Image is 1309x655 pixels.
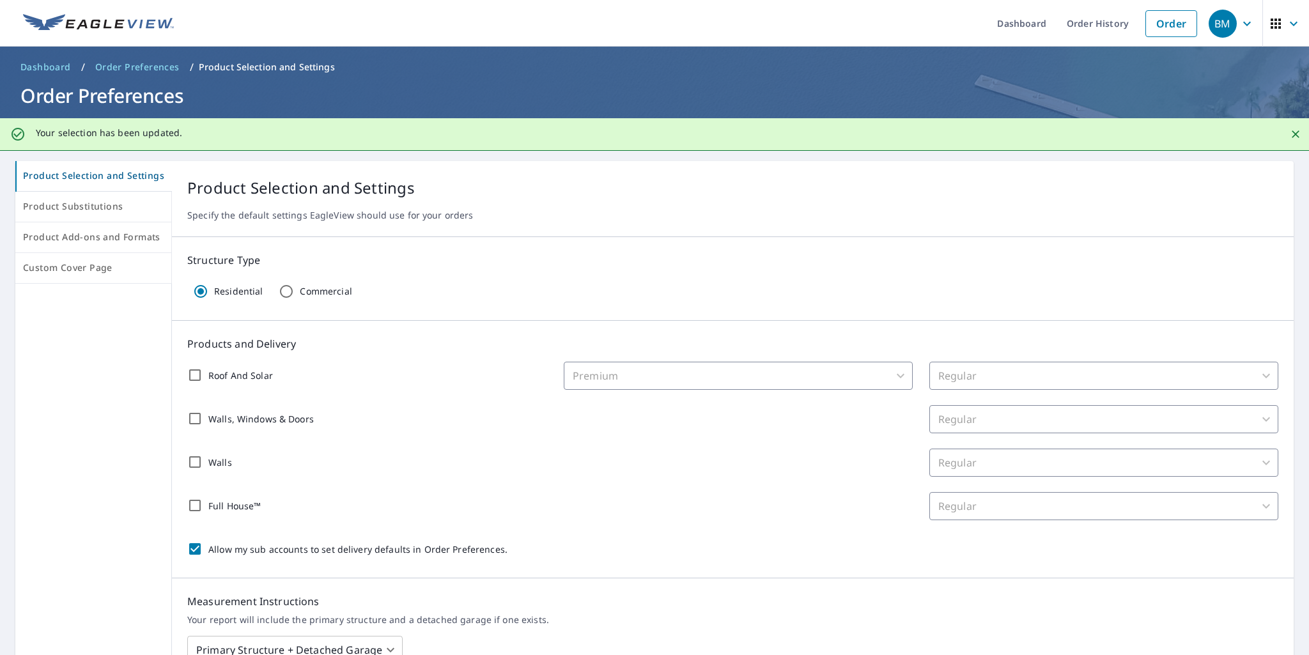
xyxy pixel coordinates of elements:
div: Regular [929,362,1278,390]
p: Your report will include the primary structure and a detached garage if one exists. [187,614,1278,626]
p: Roof And Solar [208,369,273,382]
span: Product Selection and Settings [23,168,164,184]
li: / [190,59,194,75]
span: Order Preferences [95,61,180,73]
p: Specify the default settings EagleView should use for your orders [187,210,1278,221]
h1: Order Preferences [15,82,1294,109]
nav: breadcrumb [15,57,1294,77]
span: Product Substitutions [23,199,164,215]
p: Product Selection and Settings [187,176,1278,199]
span: Product Add-ons and Formats [23,229,164,245]
button: Close [1287,126,1304,143]
p: Allow my sub accounts to set delivery defaults in Order Preferences. [208,543,507,556]
p: Full House™ [208,499,261,512]
p: Walls [208,456,232,469]
span: Custom Cover Page [23,260,164,276]
p: Residential [214,286,263,297]
p: Products and Delivery [187,336,1278,351]
p: Walls, Windows & Doors [208,412,314,426]
div: BM [1209,10,1237,38]
a: Dashboard [15,57,76,77]
p: Measurement Instructions [187,594,1278,609]
div: Premium [564,362,913,390]
p: Product Selection and Settings [199,61,335,73]
span: Dashboard [20,61,71,73]
a: Order [1145,10,1197,37]
p: Commercial [300,286,352,297]
li: / [81,59,85,75]
img: EV Logo [23,14,174,33]
a: Order Preferences [90,57,185,77]
div: Regular [929,405,1278,433]
p: Structure Type [187,252,1278,268]
div: Regular [929,449,1278,477]
div: Regular [929,492,1278,520]
div: tab-list [15,161,172,284]
p: Your selection has been updated. [36,127,182,139]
